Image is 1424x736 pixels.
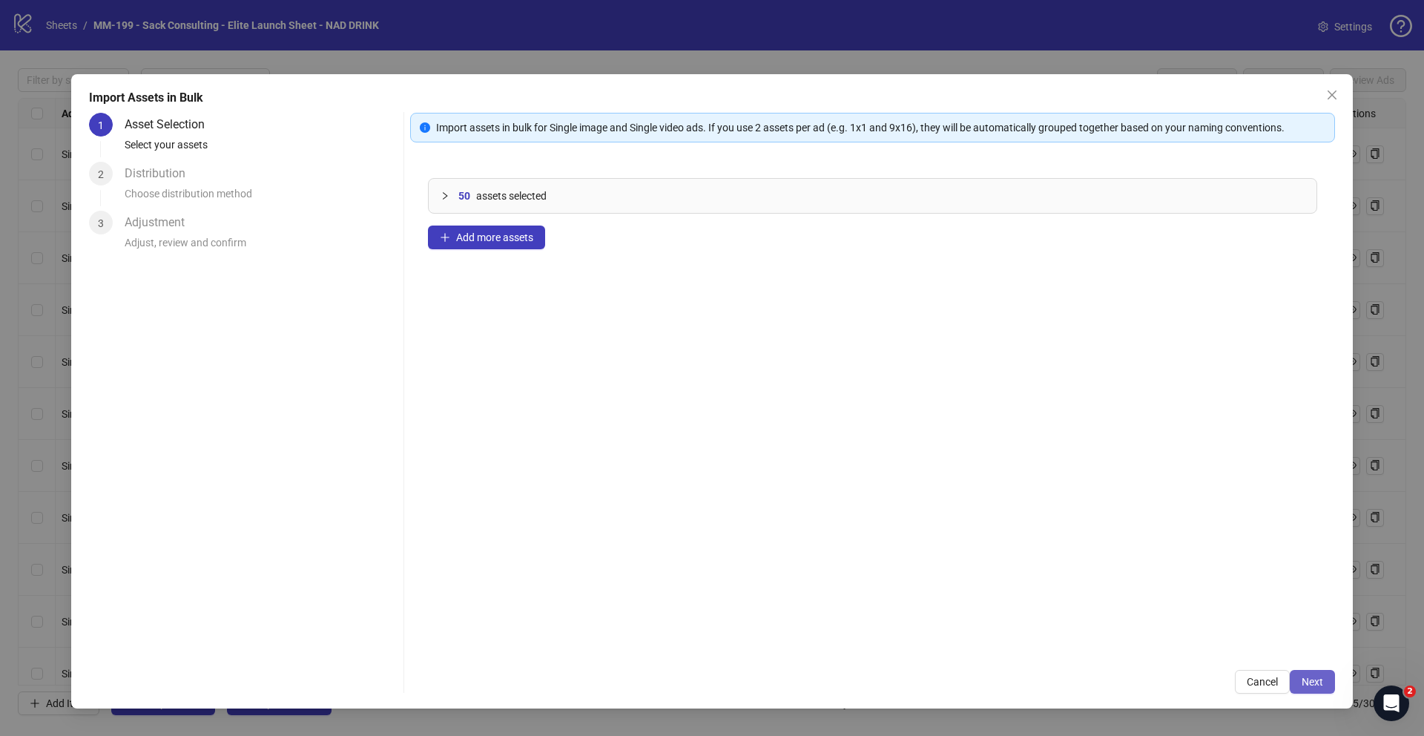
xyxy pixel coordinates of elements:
[89,89,1335,107] div: Import Assets in Bulk
[458,188,470,204] span: 50
[440,232,450,243] span: plus
[476,188,547,204] span: assets selected
[420,122,430,133] span: info-circle
[125,211,197,234] div: Adjustment
[125,113,217,137] div: Asset Selection
[98,168,104,180] span: 2
[98,119,104,131] span: 1
[1302,676,1323,688] span: Next
[1326,89,1338,101] span: close
[125,234,398,260] div: Adjust, review and confirm
[436,119,1325,136] div: Import assets in bulk for Single image and Single video ads. If you use 2 assets per ad (e.g. 1x1...
[456,231,533,243] span: Add more assets
[1247,676,1278,688] span: Cancel
[429,179,1316,213] div: 50assets selected
[98,217,104,229] span: 3
[125,185,398,211] div: Choose distribution method
[1374,686,1409,721] iframe: Intercom live chat
[125,137,398,162] div: Select your assets
[1235,670,1290,694] button: Cancel
[1404,686,1416,697] span: 2
[125,162,197,185] div: Distribution
[428,226,545,249] button: Add more assets
[1320,83,1344,107] button: Close
[441,191,449,200] span: collapsed
[1290,670,1335,694] button: Next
